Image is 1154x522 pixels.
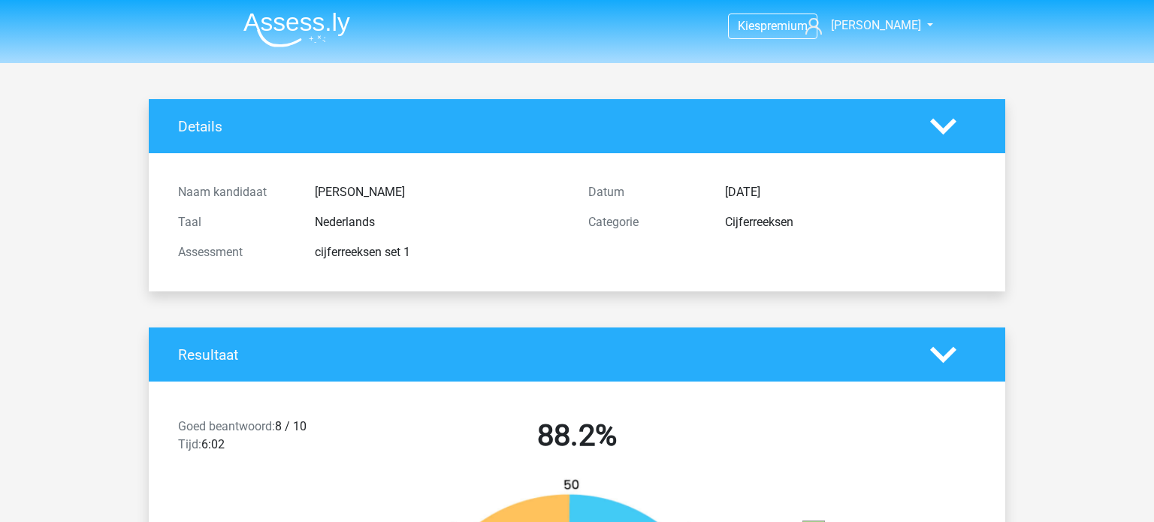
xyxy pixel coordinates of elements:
[178,118,908,135] h4: Details
[243,12,350,47] img: Assessly
[714,213,987,231] div: Cijferreeksen
[167,418,372,460] div: 8 / 10 6:02
[831,18,921,32] span: [PERSON_NAME]
[178,419,275,433] span: Goed beantwoord:
[304,183,577,201] div: [PERSON_NAME]
[304,213,577,231] div: Nederlands
[577,213,714,231] div: Categorie
[577,183,714,201] div: Datum
[178,437,201,451] span: Tijd:
[738,19,760,33] span: Kies
[760,19,808,33] span: premium
[729,16,817,36] a: Kiespremium
[714,183,987,201] div: [DATE]
[167,213,304,231] div: Taal
[383,418,771,454] h2: 88.2%
[304,243,577,261] div: cijferreeksen set 1
[167,243,304,261] div: Assessment
[167,183,304,201] div: Naam kandidaat
[799,17,923,35] a: [PERSON_NAME]
[178,346,908,364] h4: Resultaat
